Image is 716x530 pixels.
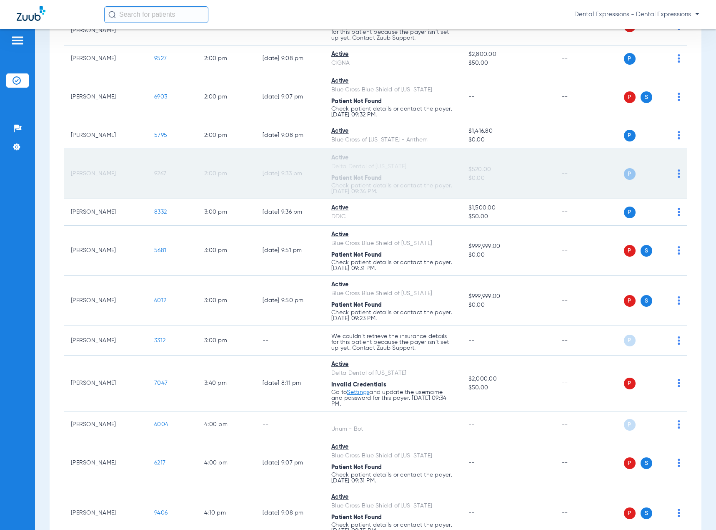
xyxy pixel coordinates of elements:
div: Blue Cross Blue Shield of [US_STATE] [331,452,455,460]
td: 4:00 PM [198,411,256,438]
span: -- [468,460,475,466]
td: -- [555,199,611,226]
span: $1,416.80 [468,127,548,136]
td: [DATE] 9:08 PM [256,122,325,149]
td: [PERSON_NAME] [64,199,148,226]
td: -- [256,411,325,438]
input: Search for patients [104,6,208,23]
span: Patient Not Found [331,515,382,520]
p: Check patient details or contact the payer. [DATE] 09:31 PM. [331,472,455,484]
td: [PERSON_NAME] [64,122,148,149]
span: 9406 [154,510,168,516]
td: -- [555,326,611,356]
span: $2,000.00 [468,375,548,384]
span: 5795 [154,132,167,138]
span: P [624,91,636,103]
span: $999,999.00 [468,292,548,301]
td: -- [555,276,611,326]
span: S [641,457,652,469]
div: Blue Cross Blue Shield of [US_STATE] [331,86,455,94]
span: 8332 [154,209,167,215]
span: Patient Not Found [331,252,382,258]
span: $2,800.00 [468,50,548,59]
div: Active [331,230,455,239]
div: Delta Dental of [US_STATE] [331,369,455,378]
div: Blue Cross of [US_STATE] - Anthem [331,136,455,144]
p: We couldn’t retrieve the insurance details for this patient because the payer isn’t set up yet. C... [331,23,455,41]
span: -- [468,510,475,516]
div: DDIC [331,212,455,221]
span: $0.00 [468,301,548,310]
span: S [641,507,652,519]
span: P [624,168,636,180]
span: Patient Not Found [331,98,382,104]
span: Dental Expressions - Dental Expressions [574,10,699,19]
td: -- [555,356,611,411]
div: Unum - Bot [331,425,455,434]
td: [PERSON_NAME] [64,276,148,326]
img: group-dot-blue.svg [678,208,680,216]
td: [DATE] 9:36 PM [256,199,325,226]
span: 6012 [154,298,166,303]
span: $1,500.00 [468,204,548,212]
div: Chat Widget [674,490,716,530]
span: $50.00 [468,384,548,392]
td: 3:00 PM [198,199,256,226]
img: group-dot-blue.svg [678,336,680,345]
td: 3:00 PM [198,226,256,276]
img: group-dot-blue.svg [678,296,680,305]
td: 3:00 PM [198,276,256,326]
span: 9527 [154,56,167,61]
p: Check patient details or contact the payer. [DATE] 09:31 PM. [331,260,455,271]
img: hamburger-icon [11,35,24,45]
div: Active [331,443,455,452]
div: -- [331,416,455,425]
span: 7047 [154,380,168,386]
span: P [624,130,636,141]
td: 4:00 PM [198,438,256,488]
span: 5681 [154,247,166,253]
div: Delta Dental of [US_STATE] [331,162,455,171]
img: group-dot-blue.svg [678,169,680,178]
img: group-dot-blue.svg [678,54,680,63]
span: $520.00 [468,165,548,174]
span: S [641,295,652,307]
td: [PERSON_NAME] [64,411,148,438]
div: Active [331,360,455,369]
td: [PERSON_NAME] [64,72,148,122]
span: Patient Not Found [331,464,382,470]
div: CIGNA [331,59,455,68]
td: 2:00 PM [198,149,256,199]
div: Active [331,154,455,162]
img: group-dot-blue.svg [678,131,680,139]
div: Blue Cross Blue Shield of [US_STATE] [331,239,455,248]
span: P [624,245,636,257]
img: group-dot-blue.svg [678,93,680,101]
td: 2:00 PM [198,122,256,149]
td: [DATE] 8:11 PM [256,356,325,411]
span: 6903 [154,94,167,100]
span: $999,999.00 [468,242,548,251]
td: [PERSON_NAME] [64,45,148,72]
a: Settings [347,389,369,395]
div: Active [331,77,455,86]
p: Check patient details or contact the payer. [DATE] 09:32 PM. [331,106,455,118]
div: Active [331,127,455,136]
span: P [624,53,636,65]
span: S [641,245,652,257]
td: [DATE] 9:08 PM [256,45,325,72]
div: Active [331,280,455,289]
div: Blue Cross Blue Shield of [US_STATE] [331,289,455,298]
td: [DATE] 9:51 PM [256,226,325,276]
td: -- [555,411,611,438]
span: $0.00 [468,251,548,260]
td: -- [555,45,611,72]
span: 6004 [154,421,168,427]
img: Search Icon [108,11,116,18]
div: Active [331,50,455,59]
span: -- [468,338,475,343]
td: [PERSON_NAME] [64,226,148,276]
span: -- [468,94,475,100]
td: [DATE] 9:50 PM [256,276,325,326]
td: [PERSON_NAME] [64,149,148,199]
